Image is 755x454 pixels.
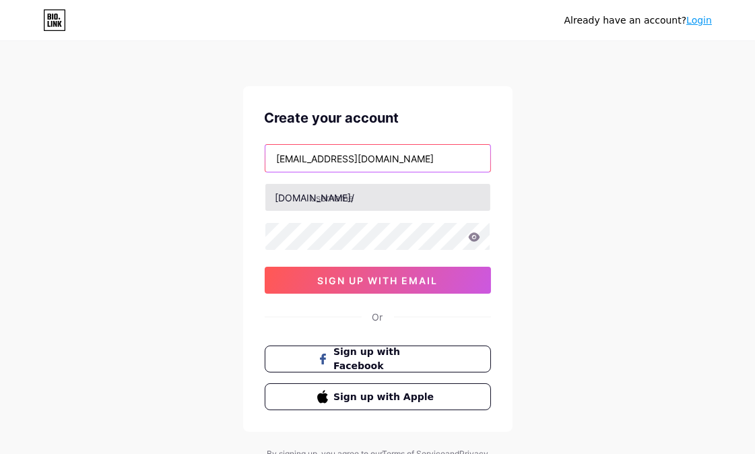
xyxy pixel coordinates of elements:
[333,345,438,373] span: Sign up with Facebook
[372,310,383,324] div: Or
[265,108,491,128] div: Create your account
[265,383,491,410] button: Sign up with Apple
[265,145,490,172] input: Email
[265,184,490,211] input: username
[333,390,438,404] span: Sign up with Apple
[317,275,438,286] span: sign up with email
[564,13,712,28] div: Already have an account?
[265,346,491,372] button: Sign up with Facebook
[265,267,491,294] button: sign up with email
[275,191,355,205] div: [DOMAIN_NAME]/
[686,15,712,26] a: Login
